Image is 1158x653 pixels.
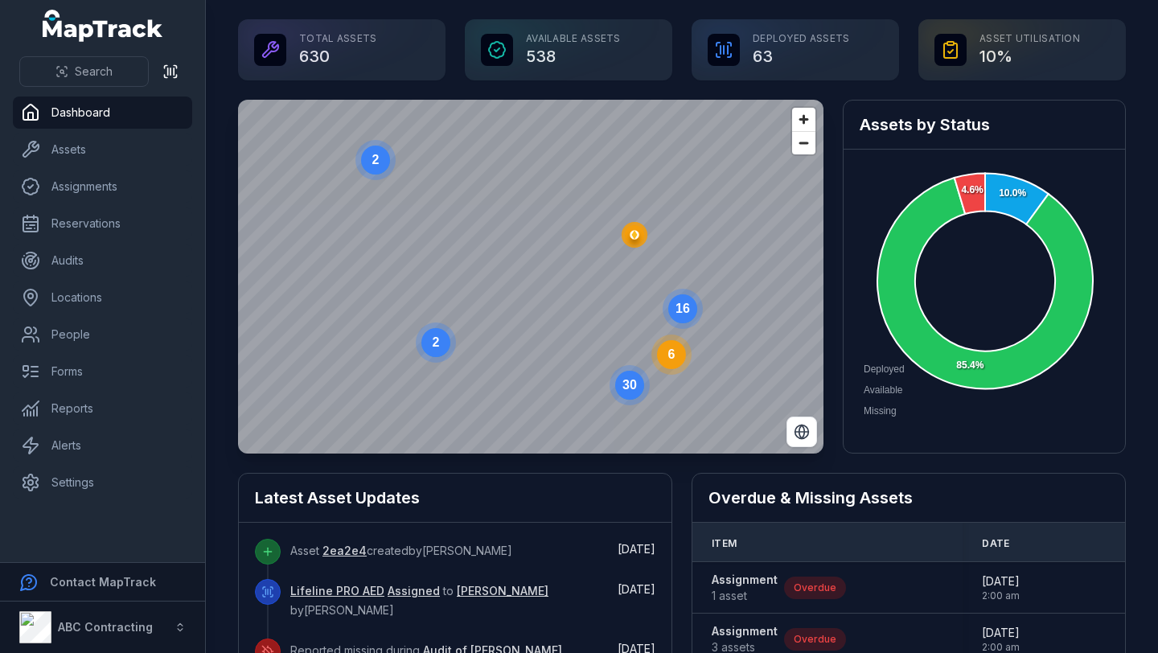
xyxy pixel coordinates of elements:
[13,318,192,351] a: People
[75,64,113,80] span: Search
[13,244,192,277] a: Audits
[618,542,655,556] time: 06/09/2025, 10:38:48 am
[433,335,440,349] text: 2
[50,575,156,589] strong: Contact MapTrack
[372,153,380,166] text: 2
[13,392,192,425] a: Reports
[13,133,192,166] a: Assets
[712,588,778,604] span: 1 asset
[982,573,1020,602] time: 31/08/2024, 2:00:00 am
[982,625,1020,641] span: [DATE]
[255,487,655,509] h2: Latest Asset Updates
[784,628,846,651] div: Overdue
[712,623,778,639] strong: Assignment
[784,577,846,599] div: Overdue
[786,417,817,447] button: Switch to Satellite View
[982,589,1020,602] span: 2:00 am
[668,347,675,361] text: 6
[618,542,655,556] span: [DATE]
[864,384,902,396] span: Available
[238,100,823,454] canvas: Map
[457,583,548,599] a: [PERSON_NAME]
[712,572,778,588] strong: Assignment
[982,573,1020,589] span: [DATE]
[388,583,440,599] a: Assigned
[675,302,690,315] text: 16
[792,108,815,131] button: Zoom in
[864,405,897,417] span: Missing
[618,582,655,596] time: 05/09/2025, 1:32:42 pm
[792,131,815,154] button: Zoom out
[860,113,1109,136] h2: Assets by Status
[712,537,737,550] span: Item
[13,207,192,240] a: Reservations
[13,429,192,462] a: Alerts
[290,584,548,617] span: to by [PERSON_NAME]
[982,537,1009,550] span: Date
[322,543,367,559] a: 2ea2e4
[712,572,778,604] a: Assignment1 asset
[58,620,153,634] strong: ABC Contracting
[13,170,192,203] a: Assignments
[618,582,655,596] span: [DATE]
[622,378,637,392] text: 30
[864,363,905,375] span: Deployed
[13,281,192,314] a: Locations
[13,466,192,499] a: Settings
[708,487,1109,509] h2: Overdue & Missing Assets
[19,56,149,87] button: Search
[290,544,512,557] span: Asset created by [PERSON_NAME]
[43,10,163,42] a: MapTrack
[13,97,192,129] a: Dashboard
[290,583,384,599] a: Lifeline PRO AED
[13,355,192,388] a: Forms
